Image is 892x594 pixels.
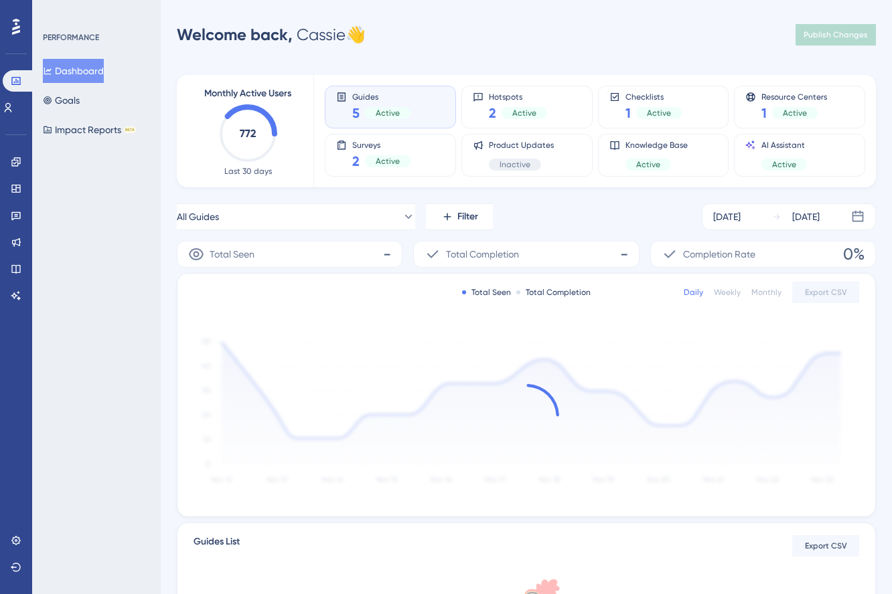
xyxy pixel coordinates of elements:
[783,108,807,118] span: Active
[772,159,796,170] span: Active
[792,535,859,557] button: Export CSV
[625,104,631,122] span: 1
[43,88,80,112] button: Goals
[843,243,865,265] span: 0%
[376,156,400,167] span: Active
[805,287,847,298] span: Export CSV
[489,104,496,122] span: 2
[489,140,554,151] span: Product Updates
[43,118,136,142] button: Impact ReportsBETA
[684,287,703,298] div: Daily
[210,246,254,262] span: Total Seen
[761,140,807,151] span: AI Assistant
[636,159,660,170] span: Active
[457,209,478,225] span: Filter
[500,159,530,170] span: Inactive
[224,166,272,177] span: Last 30 days
[489,92,547,101] span: Hotspots
[352,152,360,171] span: 2
[761,104,767,122] span: 1
[177,25,293,44] span: Welcome back,
[713,209,741,225] div: [DATE]
[625,92,682,101] span: Checklists
[240,127,256,140] text: 772
[620,243,628,265] span: -
[805,540,847,551] span: Export CSV
[204,86,291,102] span: Monthly Active Users
[352,140,411,149] span: Surveys
[177,24,366,45] div: Cassie 👋
[446,246,519,262] span: Total Completion
[796,24,876,45] button: Publish Changes
[426,203,493,230] button: Filter
[43,32,99,43] div: PERFORMANCE
[625,140,688,151] span: Knowledge Base
[761,92,827,101] span: Resource Centers
[751,287,782,298] div: Monthly
[647,108,671,118] span: Active
[383,243,391,265] span: -
[177,209,219,225] span: All Guides
[792,282,859,303] button: Export CSV
[792,209,820,225] div: [DATE]
[177,203,415,230] button: All Guides
[352,104,360,122] span: 5
[43,59,104,83] button: Dashboard
[516,287,591,298] div: Total Completion
[194,534,240,558] span: Guides List
[714,287,741,298] div: Weekly
[462,287,511,298] div: Total Seen
[124,126,136,133] div: BETA
[352,92,411,101] span: Guides
[804,29,868,40] span: Publish Changes
[376,108,400,118] span: Active
[512,108,536,118] span: Active
[683,246,755,262] span: Completion Rate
